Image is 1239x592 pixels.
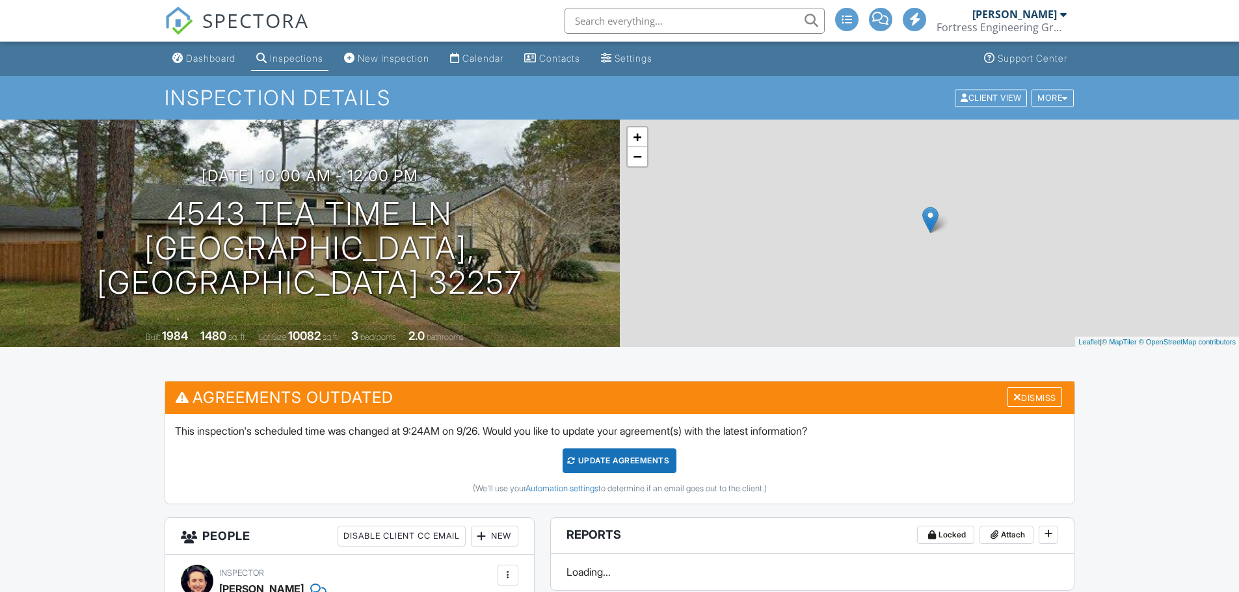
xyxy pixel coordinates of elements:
div: [PERSON_NAME] [972,8,1057,21]
input: Search everything... [565,8,825,34]
div: 1480 [200,329,226,342]
div: New Inspection [358,53,429,64]
div: New [471,526,518,547]
div: Support Center [998,53,1067,64]
a: Leaflet [1078,338,1100,346]
span: Lot Size [259,332,286,342]
div: Dismiss [1007,387,1062,407]
h1: 4543 Tea Time Ln [GEOGRAPHIC_DATA], [GEOGRAPHIC_DATA] 32257 [21,197,599,300]
h3: [DATE] 10:00 am - 12:00 pm [202,167,418,185]
div: Client View [955,89,1027,107]
a: Automation settings [526,483,598,493]
a: Contacts [519,47,585,71]
div: Update Agreements [563,448,676,473]
a: SPECTORA [165,18,309,45]
span: bedrooms [360,332,396,342]
div: 1984 [162,329,188,342]
span: bathrooms [427,332,464,342]
span: SPECTORA [202,6,309,34]
a: Settings [596,47,658,71]
a: Dashboard [167,47,241,71]
a: Client View [953,92,1030,102]
div: Contacts [539,53,580,64]
a: Inspections [251,47,328,71]
h3: People [165,518,534,555]
a: Calendar [445,47,509,71]
a: Support Center [979,47,1072,71]
a: Zoom out [628,147,647,166]
span: sq. ft. [228,332,246,342]
div: 10082 [288,329,321,342]
div: Calendar [462,53,503,64]
div: Disable Client CC Email [338,526,466,547]
div: Dashboard [186,53,235,64]
div: This inspection's scheduled time was changed at 9:24AM on 9/26. Would you like to update your agr... [165,414,1074,504]
div: 3 [351,329,358,342]
h3: Agreements Outdated [165,381,1074,413]
span: sq.ft. [323,332,339,342]
div: 2.0 [408,329,425,342]
div: | [1075,337,1239,348]
div: Settings [615,53,652,64]
div: (We'll use your to determine if an email goes out to the client.) [175,483,1065,494]
div: Fortress Engineering Group LLC [937,21,1067,34]
a: Zoom in [628,127,647,147]
a: © MapTiler [1102,338,1137,346]
span: Inspector [219,568,264,578]
span: Built [146,332,160,342]
img: The Best Home Inspection Software - Spectora [165,6,193,35]
div: Inspections [270,53,323,64]
a: New Inspection [339,47,434,71]
a: © OpenStreetMap contributors [1139,338,1236,346]
h1: Inspection Details [165,86,1075,109]
div: More [1032,89,1074,107]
